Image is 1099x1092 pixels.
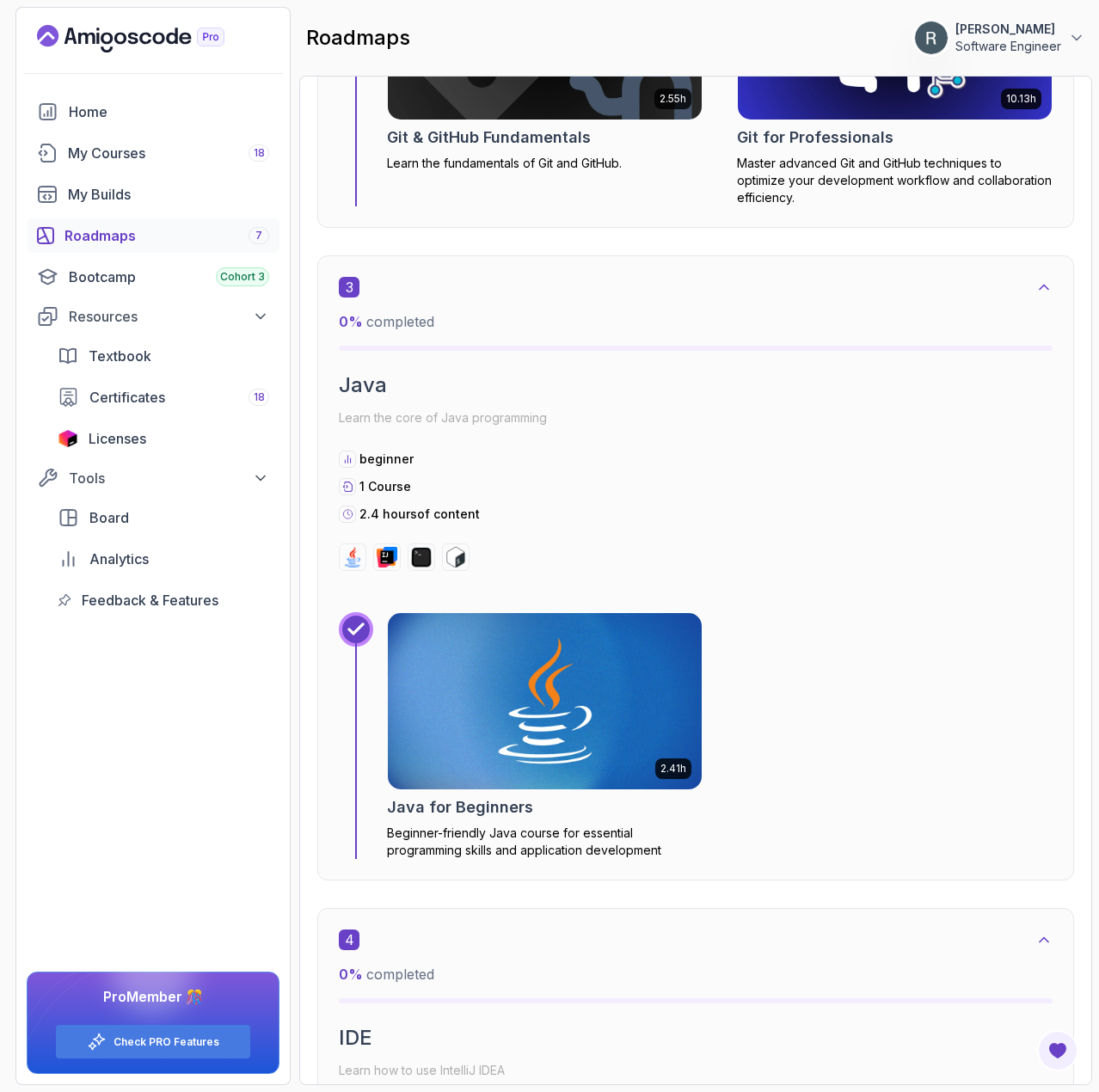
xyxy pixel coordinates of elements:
button: Tools [27,463,279,494]
span: 3 [339,277,359,298]
h2: Git & GitHub Fundamentals [387,126,591,150]
p: Software Engineer [955,38,1061,55]
p: 10.13h [1006,92,1036,106]
p: 2.4 hours of content [359,506,480,523]
h2: roadmaps [306,24,410,52]
span: 18 [254,146,265,160]
h2: Java for Beginners [387,795,533,819]
span: Textbook [89,346,151,366]
span: completed [339,313,434,330]
div: My Builds [68,184,269,205]
span: 4 [339,929,359,950]
button: Open Feedback Button [1037,1030,1078,1071]
p: [PERSON_NAME] [955,21,1061,38]
a: analytics [47,542,279,576]
p: 2.41h [660,762,686,776]
span: 7 [255,229,262,242]
p: Learn the core of Java programming [339,406,1053,430]
p: Beginner-friendly Java course for essential programming skills and application development [387,825,703,859]
div: Roadmaps [64,225,269,246]
img: Java for Beginners card [388,613,702,788]
span: completed [339,966,434,983]
div: Home [69,101,269,122]
span: 1 Course [359,479,411,494]
p: beginner [359,451,414,468]
a: home [27,95,279,129]
div: Resources [69,306,269,327]
img: intellij logo [377,547,397,567]
img: jetbrains icon [58,430,78,447]
a: bootcamp [27,260,279,294]
span: Certificates [89,387,165,408]
a: Check PRO Features [114,1035,219,1049]
div: My Courses [68,143,269,163]
p: Master advanced Git and GitHub techniques to optimize your development workflow and collaboration... [737,155,1053,206]
button: Check PRO Features [55,1024,251,1059]
img: terminal logo [411,547,432,567]
span: Cohort 3 [220,270,265,284]
button: Resources [27,301,279,332]
span: Licenses [89,428,146,449]
img: java logo [342,547,363,567]
img: bash logo [445,547,466,567]
div: Bootcamp [69,267,269,287]
button: user profile image[PERSON_NAME]Software Engineer [914,21,1085,55]
img: user profile image [915,21,948,54]
div: Tools [69,468,269,488]
span: 0 % [339,313,363,330]
a: Java for Beginners card2.41hJava for BeginnersBeginner-friendly Java course for essential program... [387,612,703,858]
h2: Git for Professionals [737,126,893,150]
a: Landing page [37,25,264,52]
a: certificates [47,380,279,414]
a: textbook [47,339,279,373]
a: roadmaps [27,218,279,253]
h2: IDE [339,1024,1053,1052]
p: Learn how to use IntelliJ IDEA [339,1058,1053,1083]
h2: Java [339,371,1053,399]
a: builds [27,177,279,212]
span: Feedback & Features [82,590,218,610]
a: licenses [47,421,279,456]
span: 18 [254,390,265,404]
a: board [47,500,279,535]
a: feedback [47,583,279,617]
span: 0 % [339,966,363,983]
a: courses [27,136,279,170]
p: 2.55h [660,92,686,106]
span: Board [89,507,129,528]
p: Learn the fundamentals of Git and GitHub. [387,155,703,172]
span: Analytics [89,549,149,569]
